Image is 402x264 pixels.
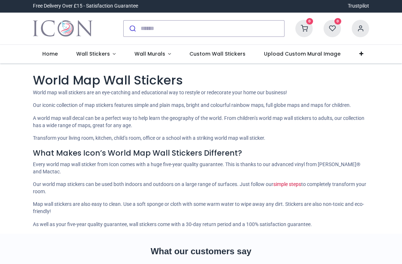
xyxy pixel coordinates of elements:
[33,102,369,109] p: Our iconic collection of map stickers features simple and plain maps, bright and colourful rainbo...
[33,135,369,142] p: Transform your living room, kitchen, child’s room, office or a school with a striking world map w...
[324,25,341,31] a: 0
[273,181,301,187] a: simple steps
[189,50,245,57] span: Custom Wall Stickers
[33,72,369,89] h1: World Map Wall Stickers
[33,18,93,39] img: Icon Wall Stickers
[33,161,369,175] p: Every world map wall sticker from Icon comes with a huge five-year quality guarantee. This is tha...
[33,115,369,129] p: A world map wall decal can be a perfect way to help learn the geography of the world. From childr...
[33,18,93,39] a: Logo of Icon Wall Stickers
[33,221,369,228] p: As well as your five-year quality guarantee, wall stickers come with a 30-day return period and a...
[306,18,313,25] sup: 0
[33,89,369,96] p: World map wall stickers are an eye-catching and educational way to restyle or redecorate your hom...
[33,3,138,10] div: Free Delivery Over £15 - Satisfaction Guarantee
[125,45,180,64] a: Wall Murals
[334,18,341,25] sup: 0
[33,148,369,158] h4: What Makes Icon’s World Map Wall Stickers Different?
[67,45,125,64] a: Wall Stickers
[124,21,141,36] button: Submit
[33,181,369,195] p: Our world map stickers can be used both indoors and outdoors on a large range of surfaces. Just f...
[42,50,58,57] span: Home
[33,245,369,257] h2: What our customers say
[134,50,165,57] span: Wall Murals
[76,50,110,57] span: Wall Stickers
[348,3,369,10] a: Trustpilot
[295,25,313,31] a: 0
[33,201,369,215] p: Map wall stickers are also easy to clean. Use a soft sponge or cloth with some warm water to wipe...
[264,50,341,57] span: Upload Custom Mural Image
